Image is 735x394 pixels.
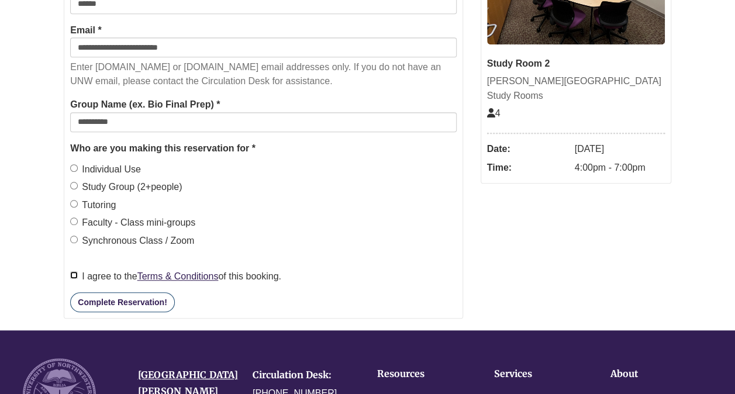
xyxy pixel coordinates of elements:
[487,158,569,177] dt: Time:
[377,369,458,379] h4: Resources
[70,23,101,38] label: Email *
[137,271,219,281] a: Terms & Conditions
[70,198,116,213] label: Tutoring
[70,200,78,208] input: Tutoring
[70,97,220,112] label: Group Name (ex. Bio Final Prep) *
[70,217,78,225] input: Faculty - Class mini-groups
[70,269,281,284] label: I agree to the of this booking.
[494,369,574,379] h4: Services
[70,215,195,230] label: Faculty - Class mini-groups
[70,271,78,279] input: I agree to theTerms & Conditionsof this booking.
[70,162,141,177] label: Individual Use
[70,236,78,243] input: Synchronous Class / Zoom
[253,370,350,381] h4: Circulation Desk:
[575,158,665,177] dd: 4:00pm - 7:00pm
[610,369,691,379] h4: About
[70,60,456,88] p: Enter [DOMAIN_NAME] or [DOMAIN_NAME] email addresses only. If you do not have an UNW email, pleas...
[70,233,194,248] label: Synchronous Class / Zoom
[487,140,569,158] dt: Date:
[487,74,665,103] div: [PERSON_NAME][GEOGRAPHIC_DATA] Study Rooms
[70,164,78,172] input: Individual Use
[70,182,78,189] input: Study Group (2+people)
[575,140,665,158] dd: [DATE]
[138,369,238,381] a: [GEOGRAPHIC_DATA]
[487,56,665,71] div: Study Room 2
[70,292,174,312] button: Complete Reservation!
[70,179,182,195] label: Study Group (2+people)
[70,141,456,156] legend: Who are you making this reservation for *
[487,108,501,118] span: The capacity of this space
